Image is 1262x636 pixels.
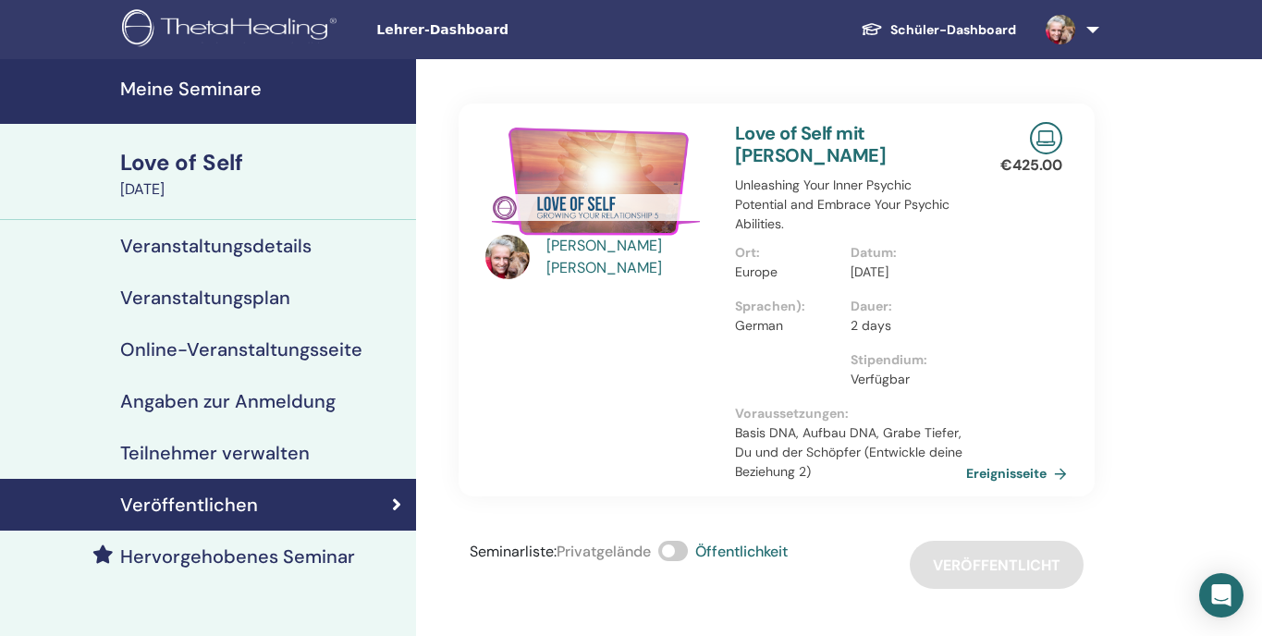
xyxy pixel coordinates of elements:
img: default.jpg [485,235,530,279]
h4: Angaben zur Anmeldung [120,390,336,412]
p: Europe [735,263,839,282]
h4: Teilnehmer verwalten [120,442,310,464]
div: Love of Self [120,147,405,178]
p: € 425.00 [1000,154,1062,177]
h4: Veranstaltungsplan [120,287,290,309]
img: graduation-cap-white.svg [861,21,883,37]
p: Sprachen) : [735,297,839,316]
p: Basis DNA, Aufbau DNA, Grabe Tiefer, Du und der Schöpfer (Entwickle deine Beziehung 2) [735,423,966,482]
a: [PERSON_NAME] [PERSON_NAME] [546,235,717,279]
p: [DATE] [851,263,955,282]
a: Love of Self[DATE] [109,147,416,201]
h4: Veröffentlichen [120,494,258,516]
img: logo.png [122,9,343,51]
p: Ort : [735,243,839,263]
p: Unleashing Your Inner Psychic Potential and Embrace Your Psychic Abilities. [735,176,966,234]
img: Live Online Seminar [1030,122,1062,154]
p: German [735,316,839,336]
span: Öffentlichkeit [695,542,788,561]
a: Ereignisseite [966,459,1074,487]
div: Open Intercom Messenger [1199,573,1244,618]
span: Lehrer-Dashboard [376,20,654,40]
p: Voraussetzungen : [735,404,966,423]
p: Datum : [851,243,955,263]
img: Love of Self [485,122,713,240]
img: default.jpg [1046,15,1075,44]
div: [DATE] [120,178,405,201]
h4: Meine Seminare [120,78,405,100]
p: 2 days [851,316,955,336]
p: Dauer : [851,297,955,316]
h4: Veranstaltungsdetails [120,235,312,257]
a: Schüler-Dashboard [846,13,1031,47]
a: Love of Self mit [PERSON_NAME] [735,121,886,167]
p: Stipendium : [851,350,955,370]
p: Verfügbar [851,370,955,389]
span: Privatgelände [557,542,651,561]
h4: Hervorgehobenes Seminar [120,545,355,568]
span: Seminarliste : [470,542,557,561]
h4: Online-Veranstaltungsseite [120,338,362,361]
